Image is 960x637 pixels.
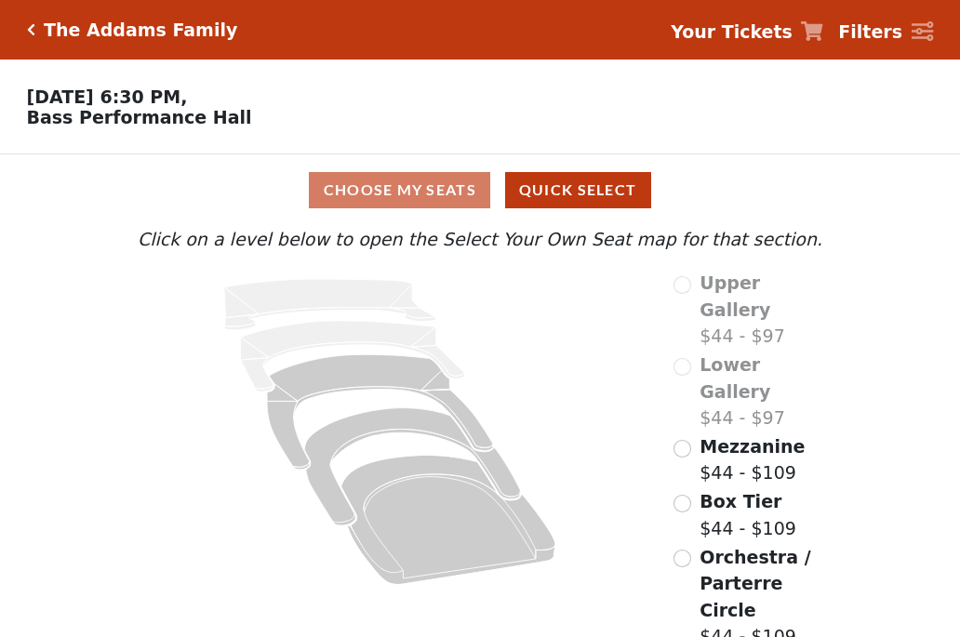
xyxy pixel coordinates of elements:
path: Orchestra / Parterre Circle - Seats Available: 157 [341,456,556,585]
label: $44 - $109 [700,488,796,541]
button: Quick Select [505,172,651,208]
strong: Your Tickets [671,21,793,42]
h5: The Addams Family [44,20,237,41]
a: Your Tickets [671,19,823,46]
strong: Filters [838,21,902,42]
span: Mezzanine [700,436,805,457]
a: Click here to go back to filters [27,23,35,36]
path: Lower Gallery - Seats Available: 0 [241,321,465,391]
span: Orchestra / Parterre Circle [700,547,810,620]
span: Box Tier [700,491,781,511]
span: Lower Gallery [700,354,770,402]
p: Click on a level below to open the Select Your Own Seat map for that section. [133,226,827,253]
a: Filters [838,19,933,46]
label: $44 - $97 [700,270,827,350]
label: $44 - $97 [700,352,827,431]
path: Upper Gallery - Seats Available: 0 [224,279,436,330]
label: $44 - $109 [700,433,805,486]
span: Upper Gallery [700,272,770,320]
